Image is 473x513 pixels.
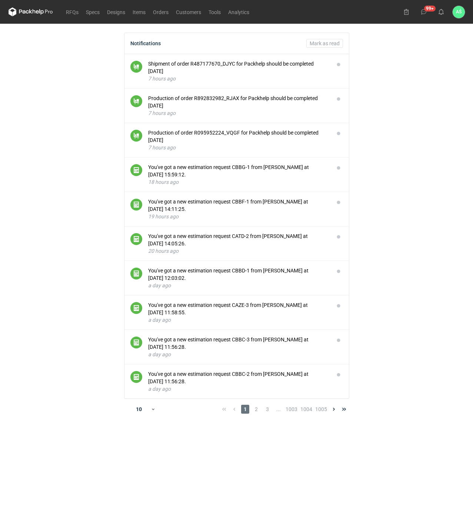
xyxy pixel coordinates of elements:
[148,129,328,151] button: Production of order R095952224_VQGF for Packhelp should be completed [DATE]7 hours ago
[148,129,328,144] div: Production of order R095952224_VQGF for Packhelp should be completed [DATE]
[62,7,82,16] a: RFQs
[148,213,328,220] div: 19 hours ago
[9,7,53,16] svg: Packhelp Pro
[252,405,260,414] span: 2
[148,198,328,220] button: You've got a new estimation request CBBF-1 from [PERSON_NAME] at [DATE] 14:11:25.19 hours ago
[148,370,328,393] button: You've got a new estimation request CBBC-2 from [PERSON_NAME] at [DATE] 11:56:28.a day ago
[148,370,328,385] div: You've got a new estimation request CBBC-2 from [PERSON_NAME] at [DATE] 11:56:28.
[148,75,328,82] div: 7 hours ago
[148,60,328,75] div: Shipment of order R487177670_DJYC for Packhelp should be completed [DATE]
[148,301,328,324] button: You've got a new estimation request CAZE-3 from [PERSON_NAME] at [DATE] 11:58:55.a day ago
[82,7,103,16] a: Specs
[306,39,343,48] button: Mark as read
[418,6,430,18] button: 99+
[148,247,328,255] div: 20 hours ago
[148,267,328,289] button: You've got a new estimation request CBBD-1 from [PERSON_NAME] at [DATE] 12:03:02.a day ago
[148,282,328,289] div: a day ago
[148,232,328,247] div: You've got a new estimation request CATD-2 from [PERSON_NAME] at [DATE] 14:05:26.
[129,7,149,16] a: Items
[148,301,328,316] div: You've got a new estimation request CAZE-3 from [PERSON_NAME] at [DATE] 11:58:55.
[315,405,327,414] span: 1005
[148,198,328,213] div: You've got a new estimation request CBBF-1 from [PERSON_NAME] at [DATE] 14:11:25.
[224,7,253,16] a: Analytics
[148,144,328,151] div: 7 hours ago
[130,40,161,46] div: Notifications
[148,316,328,324] div: a day ago
[149,7,172,16] a: Orders
[286,405,297,414] span: 1003
[148,267,328,282] div: You've got a new estimation request CBBD-1 from [PERSON_NAME] at [DATE] 12:03:02.
[148,163,328,178] div: You've got a new estimation request CBBG-1 from [PERSON_NAME] at [DATE] 15:59:12.
[148,336,328,358] button: You've got a new estimation request CBBC-3 from [PERSON_NAME] at [DATE] 11:56:28.a day ago
[148,95,328,117] button: Production of order R892832982_RJAX for Packhelp should be completed [DATE]7 hours ago
[274,405,283,414] span: ...
[310,41,340,46] span: Mark as read
[148,385,328,393] div: a day ago
[148,232,328,255] button: You've got a new estimation request CATD-2 from [PERSON_NAME] at [DATE] 14:05:26.20 hours ago
[148,336,328,351] div: You've got a new estimation request CBBC-3 from [PERSON_NAME] at [DATE] 11:56:28.
[453,6,465,18] div: Adrian Świerżewski
[148,178,328,186] div: 18 hours ago
[148,163,328,186] button: You've got a new estimation request CBBG-1 from [PERSON_NAME] at [DATE] 15:59:12.18 hours ago
[300,405,312,414] span: 1004
[263,405,272,414] span: 3
[127,404,151,414] div: 10
[148,60,328,82] button: Shipment of order R487177670_DJYC for Packhelp should be completed [DATE]7 hours ago
[148,95,328,109] div: Production of order R892832982_RJAX for Packhelp should be completed [DATE]
[148,351,328,358] div: a day ago
[103,7,129,16] a: Designs
[148,109,328,117] div: 7 hours ago
[453,6,465,18] button: AŚ
[205,7,224,16] a: Tools
[172,7,205,16] a: Customers
[241,405,249,414] span: 1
